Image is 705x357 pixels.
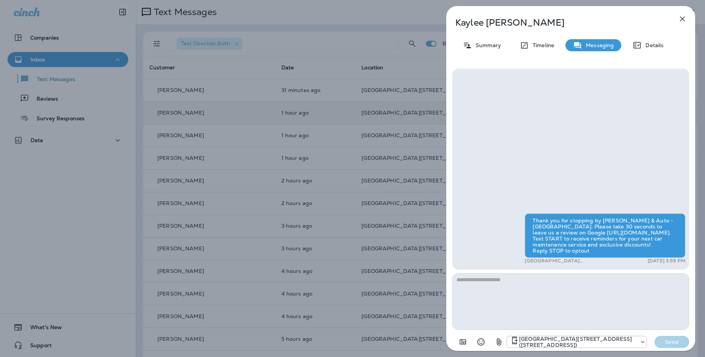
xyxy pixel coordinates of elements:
[519,336,636,348] p: [GEOGRAPHIC_DATA][STREET_ADDRESS] ([STREET_ADDRESS])
[507,336,647,348] div: +1 (402) 891-8464
[642,42,664,48] p: Details
[525,258,621,264] p: [GEOGRAPHIC_DATA][STREET_ADDRESS] ([STREET_ADDRESS])
[582,42,614,48] p: Messaging
[472,42,501,48] p: Summary
[455,334,470,349] button: Add in a premade template
[473,334,488,349] button: Select an emoji
[648,258,685,264] p: [DATE] 3:59 PM
[525,213,685,258] div: Thank you for stopping by [PERSON_NAME] & Auto - [GEOGRAPHIC_DATA]. Please take 30 seconds to lea...
[455,17,661,28] p: Kaylee [PERSON_NAME]
[529,42,554,48] p: Timeline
